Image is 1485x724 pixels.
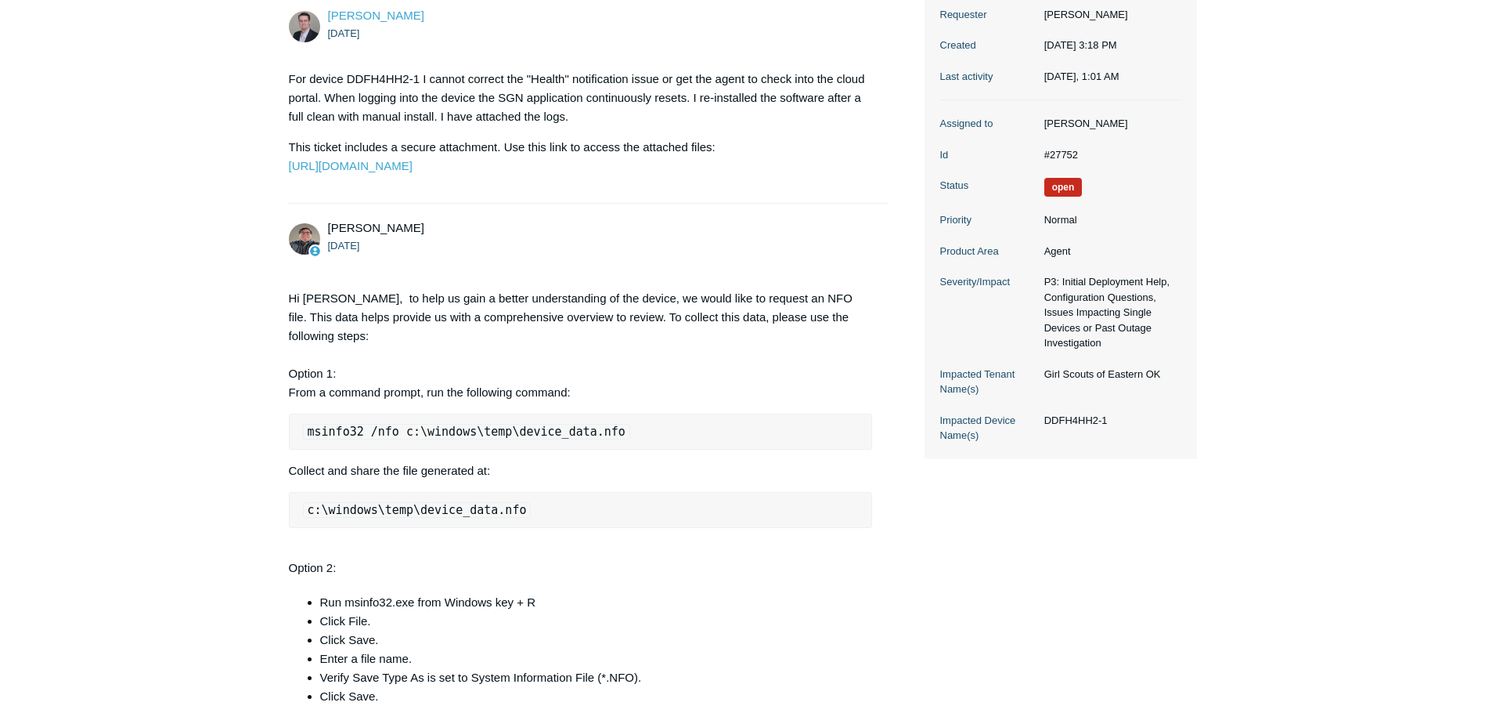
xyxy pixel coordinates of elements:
time: 09/05/2025, 01:01 [1044,71,1119,82]
li: Click Save. [320,687,873,706]
dt: Requester [940,7,1036,23]
time: 08/29/2025, 07:12 [328,240,360,252]
time: 08/28/2025, 15:18 [1044,39,1117,51]
a: [PERSON_NAME] [328,9,424,22]
code: c:\windows\temp\device_data.nfo [303,502,532,518]
dt: Impacted Tenant Name(s) [940,367,1036,397]
dd: P3: Initial Deployment Help, Configuration Questions, Issues Impacting Single Devices or Past Out... [1036,274,1181,351]
dd: DDFH4HH2-1 [1036,413,1181,429]
dd: #27752 [1036,147,1181,163]
time: 08/28/2025, 15:18 [328,27,360,39]
span: Thomas Webb [328,9,424,22]
p: For device DDFH4HH2-1 I cannot correct the "Health" notification issue or get the agent to check ... [289,70,873,126]
li: Verify Save Type As is set to System Information File (*.NFO). [320,668,873,687]
dt: Created [940,38,1036,53]
dt: Status [940,178,1036,194]
dd: Girl Scouts of Eastern OK [1036,367,1181,382]
dd: Normal [1036,212,1181,228]
dt: Assigned to [940,116,1036,132]
dt: Product Area [940,244,1036,259]
span: Matt Robinson [328,221,424,234]
span: We are working on a response for you [1044,178,1083,197]
dt: Impacted Device Name(s) [940,413,1036,443]
dt: Severity/Impact [940,274,1036,290]
code: msinfo32 /nfo c:\windows\temp\device_data.nfo [303,424,630,440]
p: This ticket includes a secure attachment. Use this link to access the attached files: [289,138,873,176]
dd: [PERSON_NAME] [1036,116,1181,132]
li: Click File. [320,612,873,631]
dd: Agent [1036,244,1181,259]
li: Run msinfo32.exe from Windows key + R [320,593,873,612]
dt: Priority [940,212,1036,228]
dt: Id [940,147,1036,163]
a: [URL][DOMAIN_NAME] [289,159,413,172]
li: Enter a file name. [320,650,873,668]
li: Click Save. [320,631,873,650]
dt: Last activity [940,69,1036,85]
dd: [PERSON_NAME] [1036,7,1181,23]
